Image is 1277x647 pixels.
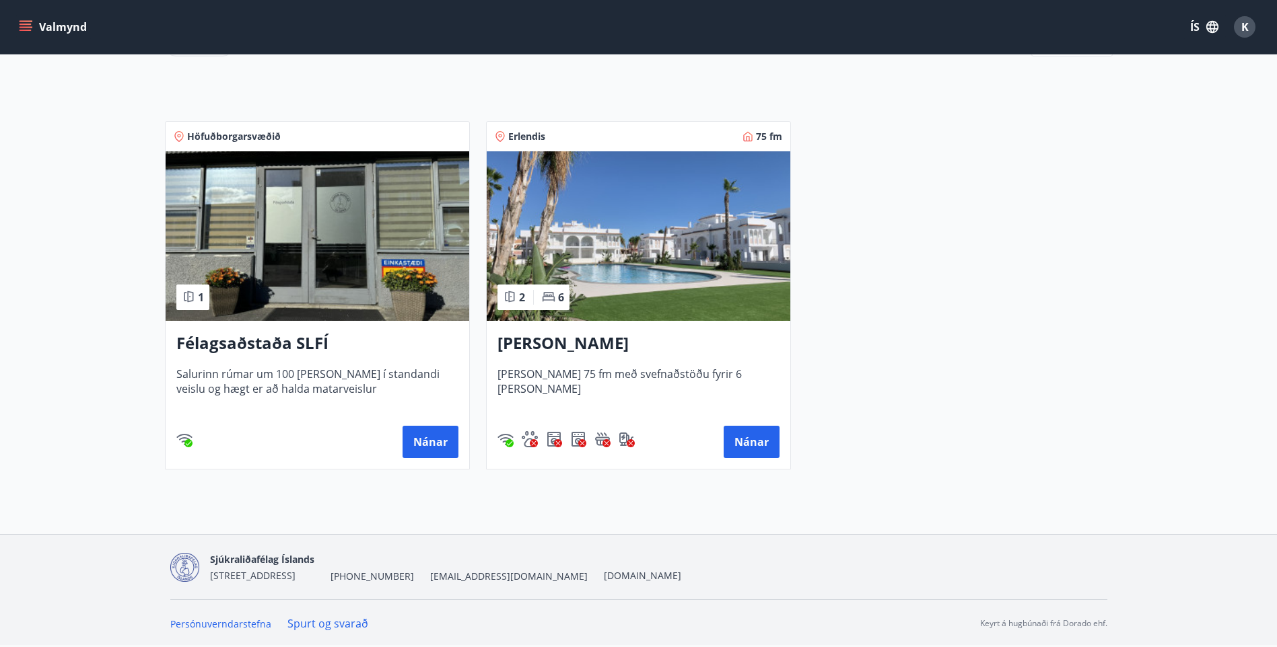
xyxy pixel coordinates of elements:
div: Þvottavél [546,431,562,447]
span: [PHONE_NUMBER] [331,570,414,583]
div: Þráðlaust net [497,431,514,447]
img: h89QDIuHlAdpqTriuIvuEWkTH976fOgBEOOeu1mi.svg [594,431,611,447]
span: 1 [198,290,204,305]
span: Sjúkraliðafélag Íslands [210,553,314,566]
span: 6 [558,290,564,305]
img: Dl16BY4EX9PAW649lg1C3oBuIaAsR6QVDQBO2cTm.svg [546,431,562,447]
img: pxcaIm5dSOV3FS4whs1soiYWTwFQvksT25a9J10C.svg [522,431,538,447]
div: Heitur pottur [594,431,611,447]
div: Hleðslustöð fyrir rafbíla [619,431,635,447]
img: HJRyFFsYp6qjeUYhR4dAD8CaCEsnIFYZ05miwXoh.svg [176,431,193,447]
span: 75 fm [756,130,782,143]
button: menu [16,15,92,39]
h3: [PERSON_NAME] [497,332,780,356]
span: Höfuðborgarsvæðið [187,130,281,143]
p: Keyrt á hugbúnaði frá Dorado ehf. [980,617,1107,630]
button: K [1229,11,1261,43]
span: Salurinn rúmar um 100 [PERSON_NAME] í standandi veislu og hægt er að halda matarveislur [176,367,458,411]
h3: Félagsaðstaða SLFÍ [176,332,458,356]
div: Þurrkari [570,431,586,447]
button: Nánar [403,426,458,458]
span: 2 [519,290,525,305]
img: d7T4au2pYIU9thVz4WmmUT9xvMNnFvdnscGDOPEg.png [170,553,199,582]
a: Spurt og svarað [287,616,368,631]
img: nH7E6Gw2rvWFb8XaSdRp44dhkQaj4PJkOoRYItBQ.svg [619,431,635,447]
button: Nánar [724,426,780,458]
img: Paella dish [487,151,790,321]
img: hddCLTAnxqFUMr1fxmbGG8zWilo2syolR0f9UjPn.svg [570,431,586,447]
span: [PERSON_NAME] 75 fm með svefnaðstöðu fyrir 6 [PERSON_NAME] [497,367,780,411]
span: [STREET_ADDRESS] [210,569,296,582]
div: Þráðlaust net [176,431,193,447]
div: Gæludýr [522,431,538,447]
span: [EMAIL_ADDRESS][DOMAIN_NAME] [430,570,588,583]
img: HJRyFFsYp6qjeUYhR4dAD8CaCEsnIFYZ05miwXoh.svg [497,431,514,447]
img: Paella dish [166,151,469,321]
span: Erlendis [508,130,545,143]
button: ÍS [1183,15,1226,39]
a: [DOMAIN_NAME] [604,569,681,582]
span: K [1241,20,1249,34]
a: Persónuverndarstefna [170,617,271,630]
